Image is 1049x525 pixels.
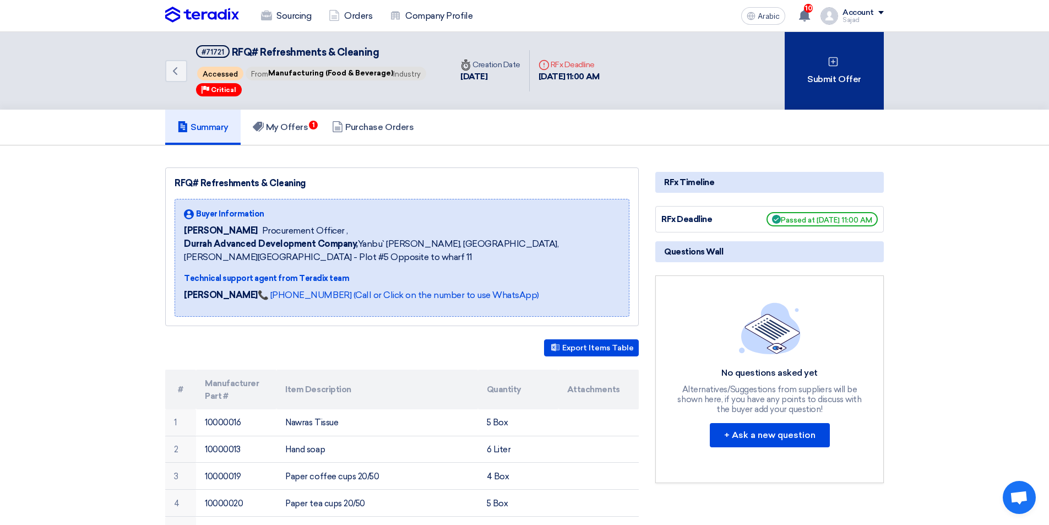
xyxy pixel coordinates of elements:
[285,472,379,481] font: Paper coffee cups 20/50
[165,110,241,145] a: Summary
[184,290,258,300] font: [PERSON_NAME]
[184,274,349,283] font: Technical support agent from Teradix team
[820,7,838,25] img: profile_test.png
[710,423,830,447] button: + Ask a new question
[251,70,268,78] font: From
[165,7,239,23] img: Teradix logo
[252,4,320,28] a: Sourcing
[843,8,874,17] font: Account
[184,239,358,249] font: Durrah Advanced Development Company,
[205,418,241,427] font: 10000016
[175,178,306,188] font: RFQ# Refreshments & Cleaning
[405,10,472,21] font: Company Profile
[741,7,785,25] button: Arabic
[205,445,240,454] font: 10000013
[205,499,243,508] font: 10000020
[664,177,714,187] font: RFx Timeline
[487,499,508,508] font: 5 Box
[320,110,426,145] a: Purchase Orders
[285,418,338,427] font: Nawras Tissue
[211,86,236,94] font: Critical
[174,418,177,427] font: 1
[285,385,351,394] font: Item Description
[268,69,393,77] font: Manufacturing (Food & Beverage)
[807,74,861,84] font: Submit Offer
[562,343,634,353] font: Export Items Table
[191,122,229,132] font: Summary
[312,121,315,129] font: 1
[174,499,180,508] font: 4
[258,290,539,300] a: 📞 [PHONE_NUMBER] (Call or Click on the number to use WhatsApp)
[262,225,348,236] font: Procurement Officer ,
[805,4,812,12] font: 10
[677,385,861,414] font: Alternatives/Suggestions from suppliers will be shown here, if you have any points to discuss wit...
[487,418,508,427] font: 5 Box
[661,214,712,224] font: RFx Deadline
[285,445,325,454] font: Hand soap
[781,216,872,224] font: Passed at [DATE] 11:00 AM
[266,122,308,132] font: My Offers
[344,10,372,21] font: Orders
[664,247,723,257] font: Questions Wall
[460,72,487,82] font: [DATE]
[1003,481,1036,514] div: Open chat
[203,70,238,78] font: Accessed
[539,72,600,82] font: [DATE] 11:00 AM
[721,367,817,378] font: No questions asked yet
[205,472,241,481] font: 10000019
[487,385,521,394] font: Quantity
[202,48,224,56] font: #71721
[196,209,264,219] font: Buyer Information
[232,46,379,58] font: RFQ# Refreshments & Cleaning
[758,12,780,21] font: Arabic
[174,445,178,454] font: 2
[345,122,414,132] font: Purchase Orders
[320,4,381,28] a: Orders
[487,472,509,481] font: 4 Box
[551,60,595,69] font: RFx Deadline
[393,70,421,78] font: Industry
[472,60,520,69] font: Creation Date
[178,385,183,394] font: #
[567,385,620,394] font: Attachments
[544,339,639,356] button: Export Items Table
[174,472,178,481] font: 3
[739,302,801,354] img: empty_state_list.svg
[196,45,427,59] h5: RFQ# Refreshments & Cleaning
[843,17,860,24] font: Sajad
[276,10,311,21] font: Sourcing
[205,378,259,401] font: Manufacturer Part #
[487,445,511,454] font: 6 Liter
[241,110,320,145] a: My Offers1
[285,499,365,508] font: Paper tea cups 20/50
[724,430,816,440] font: + Ask a new question
[184,225,258,236] font: [PERSON_NAME]
[184,239,559,262] font: Yanbu` [PERSON_NAME], [GEOGRAPHIC_DATA], [PERSON_NAME][GEOGRAPHIC_DATA] - Plot #5 Opposite to wha...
